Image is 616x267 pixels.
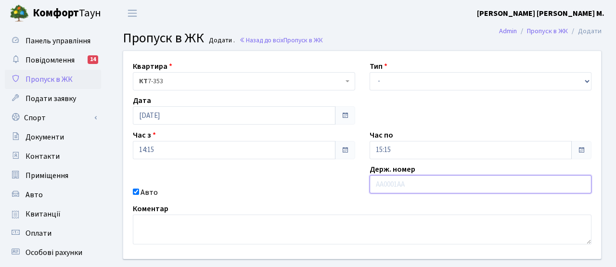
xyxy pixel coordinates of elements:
[26,151,60,162] span: Контакти
[26,190,43,200] span: Авто
[207,37,235,45] small: Додати .
[485,21,616,41] nav: breadcrumb
[5,224,101,243] a: Оплати
[239,36,323,45] a: Назад до всіхПропуск в ЖК
[133,72,355,90] span: <b>КТ</b>&nbsp;&nbsp;&nbsp;&nbsp;7-353
[5,89,101,108] a: Подати заявку
[26,55,75,65] span: Повідомлення
[5,70,101,89] a: Пропуск в ЖК
[477,8,604,19] a: [PERSON_NAME] [PERSON_NAME] М.
[5,127,101,147] a: Документи
[5,51,101,70] a: Повідомлення14
[133,61,172,72] label: Квартира
[33,5,79,21] b: Комфорт
[370,164,415,175] label: Держ. номер
[5,204,101,224] a: Квитанції
[26,132,64,142] span: Документи
[139,76,343,86] span: <b>КТ</b>&nbsp;&nbsp;&nbsp;&nbsp;7-353
[133,95,151,106] label: Дата
[5,166,101,185] a: Приміщення
[26,209,61,219] span: Квитанції
[499,26,517,36] a: Admin
[133,129,156,141] label: Час з
[120,5,144,21] button: Переключити навігацію
[5,108,101,127] a: Спорт
[33,5,101,22] span: Таун
[5,147,101,166] a: Контакти
[10,4,29,23] img: logo.png
[5,243,101,262] a: Особові рахунки
[26,170,68,181] span: Приміщення
[123,28,204,48] span: Пропуск в ЖК
[26,93,76,104] span: Подати заявку
[141,187,158,198] label: Авто
[26,74,73,85] span: Пропуск в ЖК
[370,175,592,193] input: AA0001AA
[527,26,568,36] a: Пропуск в ЖК
[26,228,51,239] span: Оплати
[370,61,387,72] label: Тип
[26,247,82,258] span: Особові рахунки
[568,26,602,37] li: Додати
[283,36,323,45] span: Пропуск в ЖК
[5,31,101,51] a: Панель управління
[88,55,98,64] div: 14
[139,76,148,86] b: КТ
[133,203,168,215] label: Коментар
[370,129,393,141] label: Час по
[5,185,101,204] a: Авто
[26,36,90,46] span: Панель управління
